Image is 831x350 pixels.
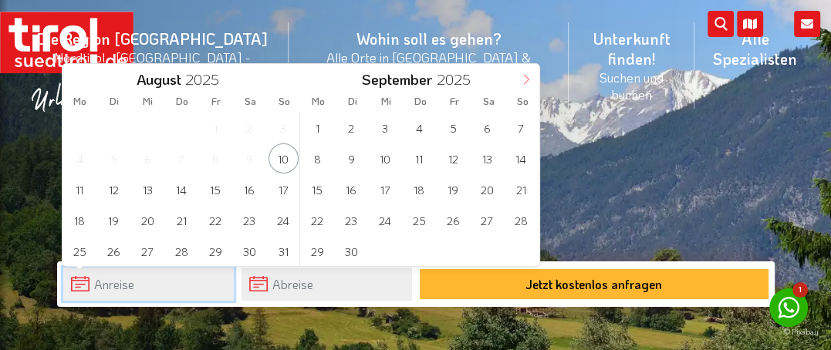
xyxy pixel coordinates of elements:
span: September 21, 2025 [506,174,536,204]
a: Die Region [GEOGRAPHIC_DATA]Nordtirol - [GEOGRAPHIC_DATA] - [GEOGRAPHIC_DATA] [15,12,289,99]
span: August 30, 2025 [235,236,265,266]
span: August 31, 2025 [269,236,299,266]
span: August 28, 2025 [167,236,197,266]
span: September 25, 2025 [404,205,434,235]
span: September 19, 2025 [438,174,468,204]
span: September 27, 2025 [472,205,502,235]
span: September 2, 2025 [336,113,367,143]
span: August 18, 2025 [65,205,95,235]
small: Alle Orte in [GEOGRAPHIC_DATA] & [GEOGRAPHIC_DATA] [307,49,550,82]
span: August 3, 2025 [269,113,299,143]
span: August 6, 2025 [133,143,163,173]
i: Karte öffnen [737,11,763,37]
span: Sa [233,96,267,106]
span: Fr [199,96,233,106]
span: August 12, 2025 [99,174,129,204]
span: September 11, 2025 [404,143,434,173]
span: August 4, 2025 [65,143,95,173]
span: August 16, 2025 [235,174,265,204]
span: August 5, 2025 [99,143,129,173]
span: Mo [62,96,96,106]
input: Anreise [63,268,234,301]
span: September 30, 2025 [336,236,367,266]
a: 1 [769,288,808,327]
span: September 17, 2025 [370,174,400,204]
span: So [267,96,301,106]
i: Kontakt [794,11,820,37]
span: August 10, 2025 [269,143,299,173]
span: August 11, 2025 [65,174,95,204]
span: September 4, 2025 [404,113,434,143]
span: September 5, 2025 [438,113,468,143]
span: September 6, 2025 [472,113,502,143]
span: September 15, 2025 [302,174,333,204]
span: August 23, 2025 [235,205,265,235]
span: September [362,72,432,87]
a: Unterkunft finden!Suchen und buchen [569,12,694,119]
span: August 26, 2025 [99,236,129,266]
span: Di [97,96,131,106]
span: September 24, 2025 [370,205,400,235]
span: 1 [792,282,808,298]
span: August 21, 2025 [167,205,197,235]
span: September 13, 2025 [472,143,502,173]
span: August 29, 2025 [201,236,231,266]
span: August 20, 2025 [133,205,163,235]
input: Abreise [242,268,412,301]
span: September 28, 2025 [506,205,536,235]
a: Wohin soll es gehen?Alle Orte in [GEOGRAPHIC_DATA] & [GEOGRAPHIC_DATA] [289,12,569,99]
span: September 20, 2025 [472,174,502,204]
span: Fr [437,96,471,106]
span: Sa [471,96,505,106]
span: September 29, 2025 [302,236,333,266]
input: Year [432,69,483,89]
span: August 24, 2025 [269,205,299,235]
span: August 25, 2025 [65,236,95,266]
input: Year [181,69,232,89]
span: August 27, 2025 [133,236,163,266]
span: September 10, 2025 [370,143,400,173]
span: So [505,96,539,106]
span: August 17, 2025 [269,174,299,204]
span: September 8, 2025 [302,143,333,173]
span: Di [336,96,370,106]
span: September 22, 2025 [302,205,333,235]
span: August 14, 2025 [167,174,197,204]
span: September 7, 2025 [506,113,536,143]
span: September 18, 2025 [404,174,434,204]
span: September 26, 2025 [438,205,468,235]
button: Jetzt kostenlos anfragen [420,269,769,299]
span: Mi [131,96,165,106]
span: September 23, 2025 [336,205,367,235]
span: Mo [301,96,335,106]
span: September 9, 2025 [336,143,367,173]
span: August 13, 2025 [133,174,163,204]
span: August 2, 2025 [235,113,265,143]
small: Nordtirol - [GEOGRAPHIC_DATA] - [GEOGRAPHIC_DATA] [34,49,270,82]
span: September 1, 2025 [302,113,333,143]
small: Suchen und buchen [587,69,676,103]
h1: Urlaub in Imst [57,215,775,257]
span: August 22, 2025 [201,205,231,235]
span: Do [165,96,199,106]
span: August 9, 2025 [235,143,265,173]
span: September 12, 2025 [438,143,468,173]
span: August 7, 2025 [167,143,197,173]
span: August 15, 2025 [201,174,231,204]
span: August [137,72,181,87]
span: Do [404,96,437,106]
span: September 16, 2025 [336,174,367,204]
span: Mi [370,96,404,106]
span: August 19, 2025 [99,205,129,235]
span: August 1, 2025 [201,113,231,143]
span: August 8, 2025 [201,143,231,173]
span: September 14, 2025 [506,143,536,173]
span: September 3, 2025 [370,113,400,143]
a: Alle Spezialisten [694,12,816,86]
